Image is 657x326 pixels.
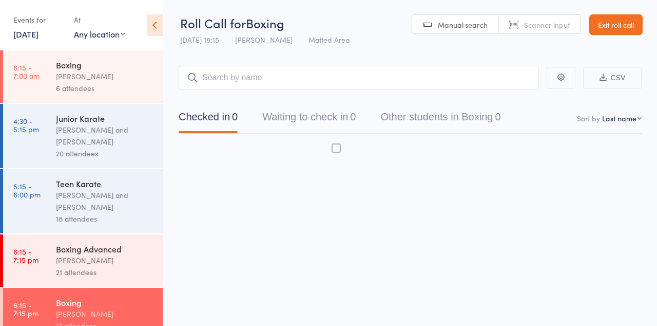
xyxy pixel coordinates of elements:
[380,106,500,133] button: Other students in Boxing0
[179,106,238,133] button: Checked in0
[56,113,154,124] div: Junior Karate
[13,117,39,133] time: 4:30 - 5:15 pm
[3,234,163,287] a: 6:15 -7:15 pmBoxing Advanced[PERSON_NAME]21 attendees
[246,14,284,31] span: Boxing
[74,11,125,28] div: At
[589,14,643,35] a: Exit roll call
[350,111,356,122] div: 0
[13,63,40,80] time: 6:15 - 7:00 am
[495,111,500,122] div: 0
[3,169,163,233] a: 5:15 -6:00 pmTeen Karate[PERSON_NAME] and [PERSON_NAME]18 attendees
[56,255,154,266] div: [PERSON_NAME]
[56,266,154,278] div: 21 attendees
[56,189,154,213] div: [PERSON_NAME] and [PERSON_NAME]
[56,308,154,320] div: [PERSON_NAME]
[235,34,293,45] span: [PERSON_NAME]
[232,111,238,122] div: 0
[56,70,154,82] div: [PERSON_NAME]
[56,213,154,225] div: 18 attendees
[56,124,154,148] div: [PERSON_NAME] and [PERSON_NAME]
[262,106,356,133] button: Waiting to check in0
[524,20,570,30] span: Scanner input
[13,301,38,317] time: 6:15 - 7:15 pm
[577,113,600,123] label: Sort by
[56,148,154,159] div: 20 attendees
[74,28,125,40] div: Any location
[13,182,41,198] time: 5:15 - 6:00 pm
[56,82,154,94] div: 6 attendees
[3,50,163,103] a: 6:15 -7:00 amBoxing[PERSON_NAME]6 attendees
[56,59,154,70] div: Boxing
[602,113,636,123] div: Last name
[13,247,38,264] time: 6:15 - 7:15 pm
[180,34,219,45] span: [DATE] 18:15
[308,34,350,45] span: Matted Area
[13,11,64,28] div: Events for
[56,297,154,308] div: Boxing
[56,243,154,255] div: Boxing Advanced
[583,67,642,89] button: CSV
[13,28,38,40] a: [DATE]
[3,104,163,168] a: 4:30 -5:15 pmJunior Karate[PERSON_NAME] and [PERSON_NAME]20 attendees
[438,20,488,30] span: Manual search
[180,14,246,31] span: Roll Call for
[56,178,154,189] div: Teen Karate
[179,66,539,89] input: Search by name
